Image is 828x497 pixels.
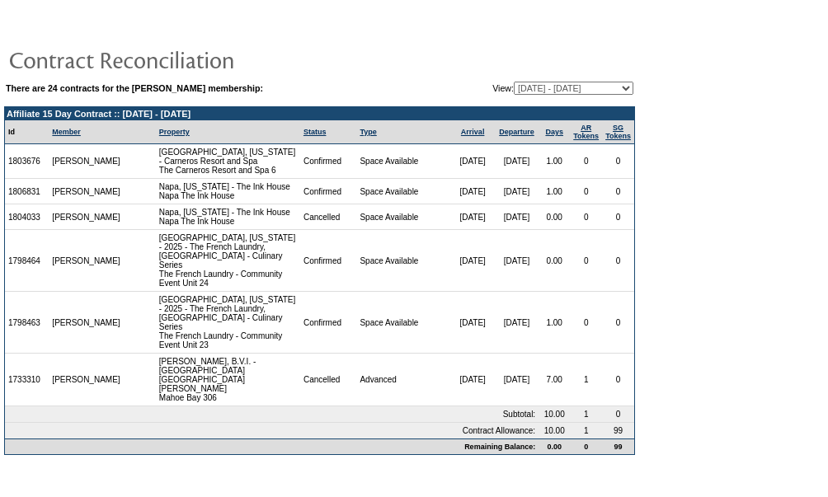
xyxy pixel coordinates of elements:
td: Advanced [356,354,450,406]
td: Space Available [356,230,450,292]
td: [PERSON_NAME] [49,292,125,354]
td: 1 [570,423,602,438]
td: Napa, [US_STATE] - The Ink House Napa The Ink House [156,204,300,230]
td: 0 [602,230,634,292]
td: Confirmed [300,230,357,292]
a: Departure [499,128,534,136]
td: [DATE] [495,230,539,292]
b: There are 24 contracts for the [PERSON_NAME] membership: [6,83,263,93]
img: pgTtlContractReconciliation.gif [8,43,338,76]
a: SGTokens [605,124,631,140]
td: 1798464 [5,230,49,292]
td: 0 [602,144,634,179]
td: 0 [602,179,634,204]
td: 0 [570,204,602,230]
td: [DATE] [450,179,494,204]
td: 10.00 [539,423,570,438]
td: 0 [570,438,602,454]
a: Property [159,128,190,136]
td: [DATE] [495,179,539,204]
a: Status [303,128,327,136]
td: 0 [602,354,634,406]
td: 1.00 [539,292,570,354]
td: Confirmed [300,144,357,179]
td: [DATE] [450,230,494,292]
a: ARTokens [573,124,599,140]
td: [DATE] [495,354,539,406]
td: [DATE] [495,292,539,354]
td: Space Available [356,144,450,179]
td: [PERSON_NAME] [49,230,125,292]
td: [DATE] [495,204,539,230]
td: [PERSON_NAME] [49,354,125,406]
td: 1.00 [539,179,570,204]
td: 1806831 [5,179,49,204]
td: [PERSON_NAME] [49,179,125,204]
td: Remaining Balance: [5,438,539,454]
td: View: [412,82,633,95]
td: Napa, [US_STATE] - The Ink House Napa The Ink House [156,179,300,204]
td: Id [5,120,49,144]
a: Member [52,128,81,136]
td: [GEOGRAPHIC_DATA], [US_STATE] - 2025 - The French Laundry, [GEOGRAPHIC_DATA] - Culinary Series Th... [156,292,300,354]
td: 1798463 [5,292,49,354]
td: Cancelled [300,204,357,230]
td: Contract Allowance: [5,423,539,438]
td: 1733310 [5,354,49,406]
td: 99 [602,423,634,438]
td: 0 [602,204,634,230]
td: Space Available [356,179,450,204]
td: 0 [570,292,602,354]
td: [PERSON_NAME], B.V.I. - [GEOGRAPHIC_DATA] [GEOGRAPHIC_DATA][PERSON_NAME] Mahoe Bay 306 [156,354,300,406]
a: Days [545,128,563,136]
td: 1804033 [5,204,49,230]
td: 1 [570,354,602,406]
td: 1 [570,406,602,423]
td: 99 [602,438,634,454]
td: 10.00 [539,406,570,423]
td: [DATE] [450,354,494,406]
td: Confirmed [300,292,357,354]
td: [DATE] [450,292,494,354]
td: [PERSON_NAME] [49,204,125,230]
td: [DATE] [450,144,494,179]
td: [GEOGRAPHIC_DATA], [US_STATE] - Carneros Resort and Spa The Carneros Resort and Spa 6 [156,144,300,179]
td: [DATE] [495,144,539,179]
td: 1803676 [5,144,49,179]
td: 0.00 [539,230,570,292]
td: [DATE] [450,204,494,230]
td: Space Available [356,292,450,354]
a: Arrival [461,128,485,136]
td: 1.00 [539,144,570,179]
td: Confirmed [300,179,357,204]
td: [PERSON_NAME] [49,144,125,179]
td: 0.00 [539,438,570,454]
td: 0 [570,144,602,179]
a: Type [360,128,376,136]
td: Subtotal: [5,406,539,423]
td: 0 [602,406,634,423]
td: 0 [602,292,634,354]
td: 0 [570,230,602,292]
td: 7.00 [539,354,570,406]
td: 0.00 [539,204,570,230]
td: [GEOGRAPHIC_DATA], [US_STATE] - 2025 - The French Laundry, [GEOGRAPHIC_DATA] - Culinary Series Th... [156,230,300,292]
td: Space Available [356,204,450,230]
td: 0 [570,179,602,204]
td: Affiliate 15 Day Contract :: [DATE] - [DATE] [5,107,634,120]
td: Cancelled [300,354,357,406]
